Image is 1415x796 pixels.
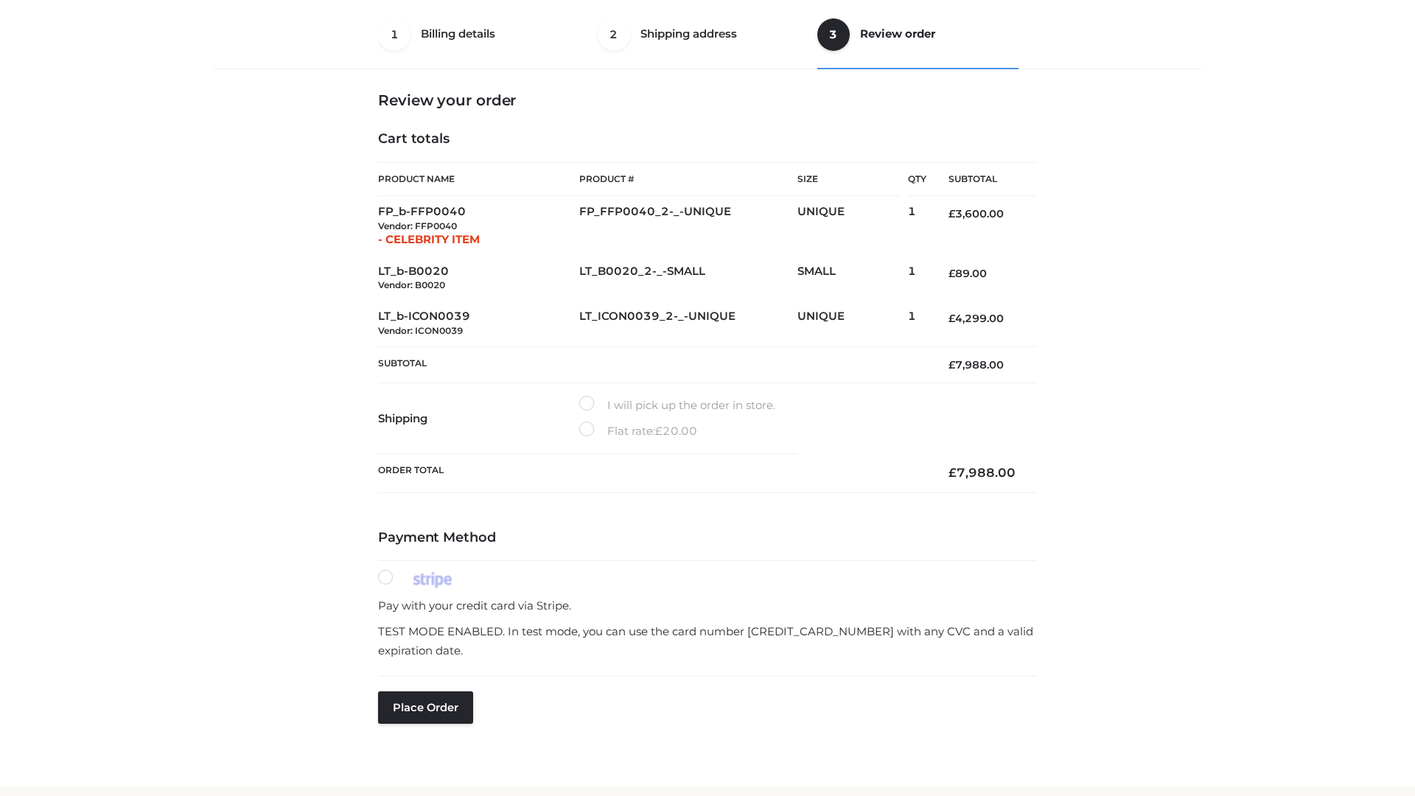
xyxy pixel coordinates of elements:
[926,163,1037,196] th: Subtotal
[378,256,579,301] td: LT_b-B0020
[378,220,457,231] small: Vendor: FFP0040
[378,530,1037,546] h4: Payment Method
[579,396,775,415] label: I will pick up the order in store.
[797,196,908,256] td: UNIQUE
[378,383,579,453] th: Shipping
[378,325,463,336] small: Vendor: ICON0039
[908,196,926,256] td: 1
[579,162,797,196] th: Product #
[948,312,955,325] span: £
[378,196,579,256] td: FP_b-FFP0040
[378,346,926,383] th: Subtotal
[378,691,473,724] button: Place order
[378,131,1037,147] h4: Cart totals
[908,256,926,301] td: 1
[378,453,926,492] th: Order Total
[948,267,955,280] span: £
[908,162,926,196] th: Qty
[797,163,901,196] th: Size
[655,424,697,438] bdi: 20.00
[378,91,1037,109] h3: Review your order
[948,358,955,371] span: £
[948,312,1004,325] bdi: 4,299.00
[948,207,955,220] span: £
[378,622,1037,660] p: TEST MODE ENABLED. In test mode, you can use the card number [CREDIT_CARD_NUMBER] with any CVC an...
[579,196,797,256] td: FP_FFP0040_2-_-UNIQUE
[378,232,480,246] span: - CELEBRITY ITEM
[948,465,957,480] span: £
[908,301,926,346] td: 1
[378,596,1037,615] p: Pay with your credit card via Stripe.
[378,279,445,290] small: Vendor: B0020
[797,301,908,346] td: UNIQUE
[579,301,797,346] td: LT_ICON0039_2-_-UNIQUE
[378,162,579,196] th: Product Name
[579,422,697,441] label: Flat rate:
[655,424,663,438] span: £
[948,465,1016,480] bdi: 7,988.00
[378,301,579,346] td: LT_b-ICON0039
[948,267,987,280] bdi: 89.00
[579,256,797,301] td: LT_B0020_2-_-SMALL
[948,207,1004,220] bdi: 3,600.00
[948,358,1004,371] bdi: 7,988.00
[797,256,908,301] td: SMALL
